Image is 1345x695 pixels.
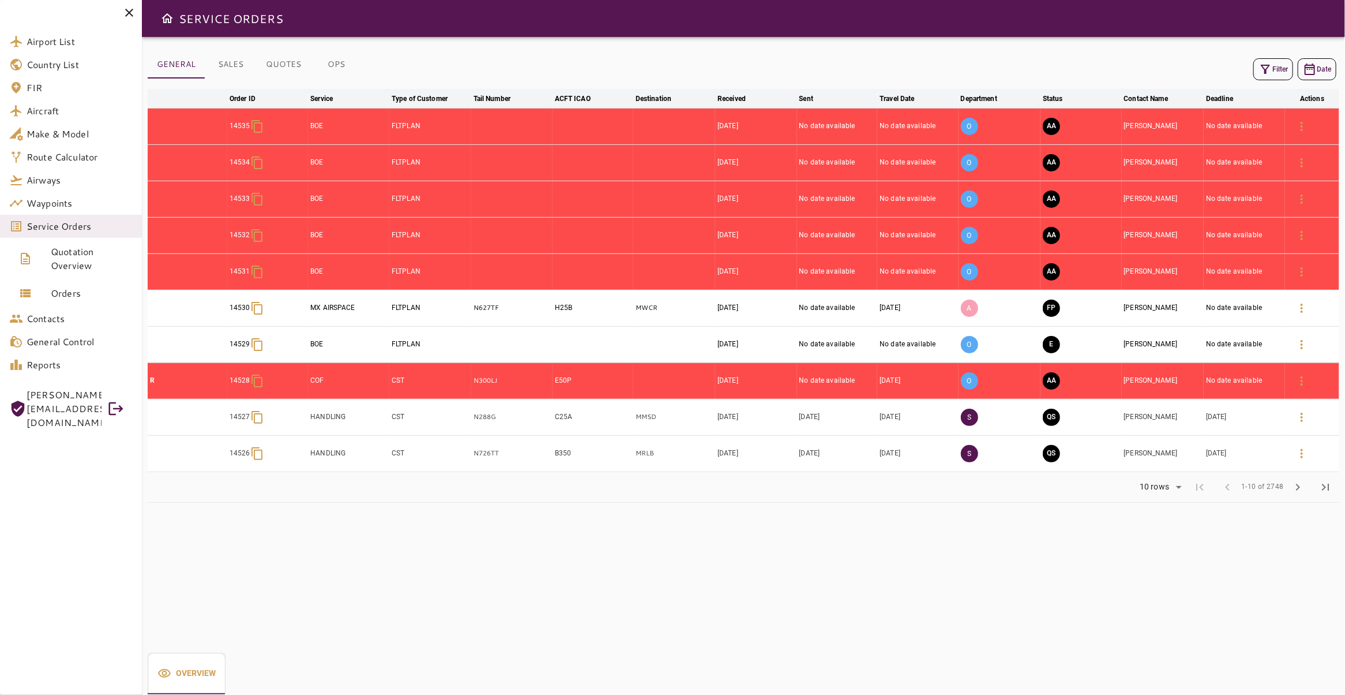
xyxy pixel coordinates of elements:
[1241,481,1284,493] span: 1-10 of 2748
[230,339,250,349] p: 14529
[1204,144,1285,181] td: No date available
[799,92,814,106] div: Sent
[1043,263,1060,281] button: AWAITING ASSIGNMENT
[715,217,797,253] td: [DATE]
[230,449,250,458] p: 14526
[961,336,978,353] p: O
[715,253,797,290] td: [DATE]
[877,363,958,399] td: [DATE]
[877,399,958,435] td: [DATE]
[797,253,878,290] td: No date available
[392,92,448,106] div: Type of Customer
[1291,480,1305,494] span: chevron_right
[877,435,958,472] td: [DATE]
[308,108,389,144] td: BOE
[1288,367,1316,395] button: Details
[308,399,389,435] td: HANDLING
[1122,399,1204,435] td: [PERSON_NAME]
[715,435,797,472] td: [DATE]
[1122,253,1204,290] td: [PERSON_NAME]
[717,92,761,106] span: Received
[1204,217,1285,253] td: No date available
[51,245,133,272] span: Quotation Overview
[27,58,133,72] span: Country List
[1298,58,1336,80] button: Date
[308,181,389,217] td: BOE
[308,217,389,253] td: BOE
[797,363,878,399] td: No date available
[230,303,250,313] p: 14530
[150,376,225,386] p: R
[715,108,797,144] td: [DATE]
[474,449,550,458] p: N726TT
[1204,435,1285,472] td: [DATE]
[1043,409,1060,426] button: QUOTE SENT
[715,399,797,435] td: [DATE]
[1204,399,1285,435] td: [DATE]
[27,35,133,48] span: Airport List
[27,312,133,326] span: Contacts
[1043,300,1060,317] button: FINAL PREPARATION
[555,92,606,106] span: ACFT ICAO
[797,290,878,326] td: No date available
[389,326,471,363] td: FLTPLAN
[1186,473,1213,501] span: First Page
[1043,118,1060,135] button: AWAITING ASSIGNMENT
[877,217,958,253] td: No date available
[27,196,133,210] span: Waypoints
[797,144,878,181] td: No date available
[257,51,310,79] button: QUOTES
[961,372,978,390] p: O
[27,335,133,349] span: General Control
[877,108,958,144] td: No date available
[27,173,133,187] span: Airways
[1253,58,1293,80] button: Filter
[51,286,133,300] span: Orders
[1122,181,1204,217] td: [PERSON_NAME]
[230,121,250,131] p: 14535
[230,92,256,106] div: Order ID
[799,92,829,106] span: Sent
[1043,372,1060,390] button: AWAITING ASSIGNMENT
[308,435,389,472] td: HANDLING
[1122,290,1204,326] td: [PERSON_NAME]
[1288,113,1316,140] button: Details
[1318,480,1332,494] span: last_page
[310,92,348,106] span: Service
[961,92,1012,106] span: Department
[1213,473,1241,501] span: Previous Page
[230,92,270,106] span: Order ID
[636,303,713,313] p: MWCR
[179,9,283,28] h6: SERVICE ORDERS
[553,435,633,472] td: B350
[1284,473,1312,501] span: Next Page
[389,253,471,290] td: FLTPLAN
[1132,479,1186,496] div: 10 rows
[961,154,978,171] p: O
[797,326,878,363] td: No date available
[961,227,978,244] p: O
[880,92,914,106] div: Travel Date
[474,92,525,106] span: Tail Number
[1288,185,1316,213] button: Details
[877,253,958,290] td: No date available
[636,449,713,458] p: MRLB
[1122,363,1204,399] td: [PERSON_NAME]
[1288,440,1316,468] button: Details
[1122,326,1204,363] td: [PERSON_NAME]
[1204,326,1285,363] td: No date available
[389,363,471,399] td: CST
[389,217,471,253] td: FLTPLAN
[1288,258,1316,286] button: Details
[797,435,878,472] td: [DATE]
[715,290,797,326] td: [DATE]
[389,290,471,326] td: FLTPLAN
[797,217,878,253] td: No date available
[389,181,471,217] td: FLTPLAN
[308,363,389,399] td: COF
[877,326,958,363] td: No date available
[474,376,550,386] p: N300LJ
[1288,331,1316,358] button: Details
[961,263,978,281] p: O
[1043,92,1078,106] span: Status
